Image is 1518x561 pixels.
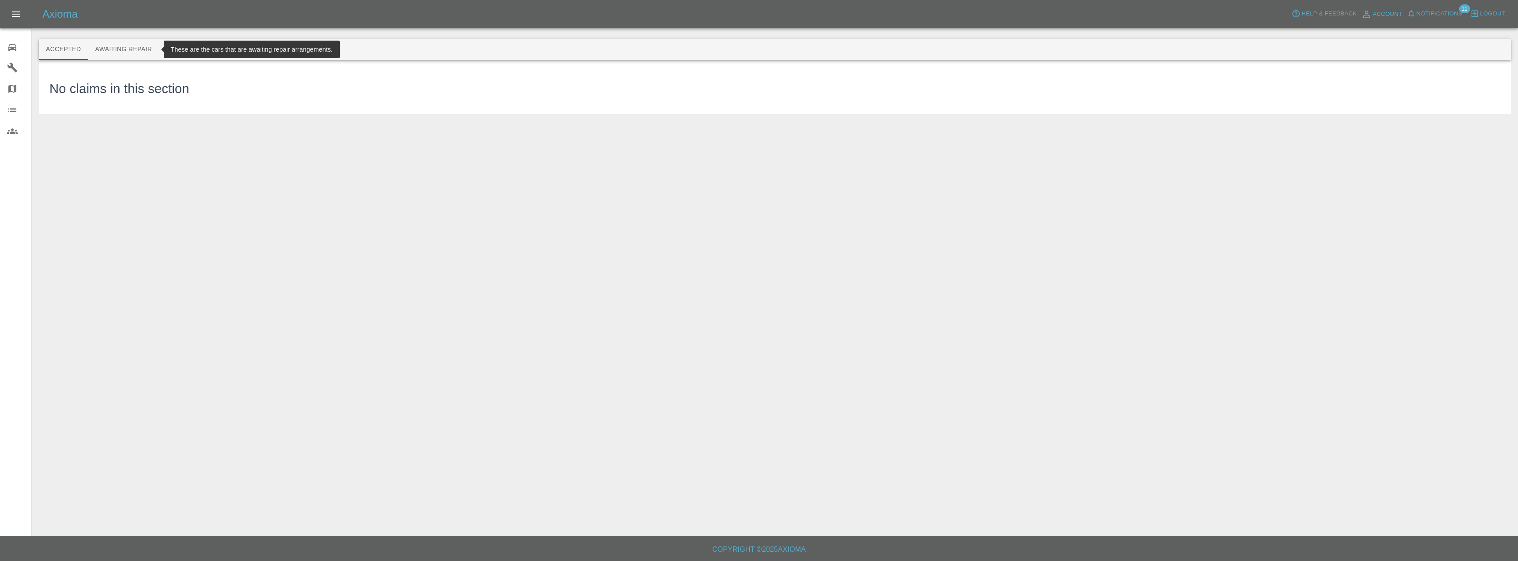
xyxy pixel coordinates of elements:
[1459,4,1470,13] span: 11
[205,39,252,60] button: Repaired
[1359,7,1405,21] a: Account
[1373,9,1402,19] span: Account
[1289,7,1359,21] button: Help & Feedback
[1417,9,1462,19] span: Notifications
[1405,7,1465,21] button: Notifications
[39,39,88,60] button: Accepted
[159,39,206,60] button: In Repair
[252,39,292,60] button: Paid
[1480,9,1505,19] span: Logout
[42,7,78,21] h5: Axioma
[1301,9,1356,19] span: Help & Feedback
[49,79,189,99] h3: No claims in this section
[88,39,159,60] button: Awaiting Repair
[1468,7,1507,21] button: Logout
[5,4,26,25] button: Open drawer
[7,543,1511,556] h6: Copyright © 2025 Axioma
